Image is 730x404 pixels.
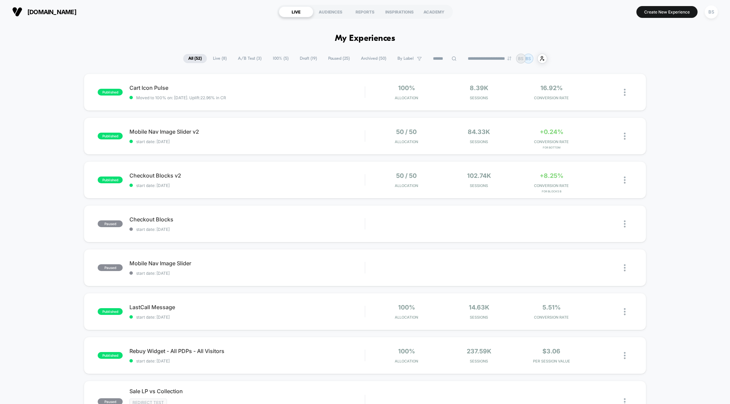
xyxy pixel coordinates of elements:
[517,146,586,149] span: for Bottom
[517,359,586,363] span: PER SESSION VALUE
[183,54,207,63] span: All ( 52 )
[398,84,415,91] span: 100%
[348,6,382,17] div: REPORTS
[540,128,563,135] span: +0.24%
[507,56,511,60] img: end
[444,359,513,363] span: Sessions
[624,133,626,140] img: close
[98,264,123,271] span: paused
[279,6,313,17] div: LIVE
[703,5,720,19] button: BS
[467,348,491,355] span: 237.59k
[129,128,365,135] span: Mobile Nav Image Slider v2
[129,348,365,354] span: Rebuy Widget - All PDPs - All Visitors
[98,177,123,183] span: published
[624,352,626,359] img: close
[517,190,586,193] span: for Blocks B
[98,133,123,139] span: published
[444,315,513,320] span: Sessions
[313,6,348,17] div: AUDIENCES
[469,304,489,311] span: 14.63k
[417,6,451,17] div: ACADEMY
[129,227,365,232] span: start date: [DATE]
[356,54,391,63] span: Archived ( 50 )
[335,34,395,44] h1: My Experiences
[395,315,418,320] span: Allocation
[233,54,267,63] span: A/B Test ( 3 )
[518,56,524,61] p: BS
[129,216,365,223] span: Checkout Blocks
[136,95,226,100] span: Moved to 100% on: [DATE] . Uplift: 22.96% in CR
[129,260,365,267] span: Mobile Nav Image Slider
[395,183,418,188] span: Allocation
[542,304,561,311] span: 5.51%
[705,5,718,19] div: BS
[540,84,563,91] span: 16.92%
[624,220,626,227] img: close
[636,6,698,18] button: Create New Experience
[395,96,418,100] span: Allocation
[444,96,513,100] span: Sessions
[98,308,123,315] span: published
[129,271,365,276] span: start date: [DATE]
[526,56,531,61] p: BS
[27,8,76,16] span: [DOMAIN_NAME]
[542,348,560,355] span: $3.06
[129,315,365,320] span: start date: [DATE]
[624,308,626,315] img: close
[323,54,355,63] span: Paused ( 25 )
[98,89,123,96] span: published
[396,128,417,135] span: 50 / 50
[98,352,123,359] span: published
[467,172,491,179] span: 102.74k
[129,172,365,179] span: Checkout Blocks v2
[444,183,513,188] span: Sessions
[517,139,586,144] span: CONVERSION RATE
[397,56,414,61] span: By Label
[624,264,626,271] img: close
[395,359,418,363] span: Allocation
[624,89,626,96] img: close
[295,54,322,63] span: Draft ( 19 )
[129,183,365,188] span: start date: [DATE]
[517,96,586,100] span: CONVERSION RATE
[12,7,22,17] img: Visually logo
[382,6,417,17] div: INSPIRATIONS
[10,6,78,17] button: [DOMAIN_NAME]
[444,139,513,144] span: Sessions
[470,84,488,91] span: 8.39k
[395,139,418,144] span: Allocation
[517,315,586,320] span: CONVERSION RATE
[268,54,294,63] span: 100% ( 5 )
[129,84,365,91] span: Cart Icon Pulse
[540,172,563,179] span: +8.25%
[624,177,626,184] img: close
[468,128,490,135] span: 84.33k
[98,220,123,227] span: paused
[517,183,586,188] span: CONVERSION RATE
[129,358,365,363] span: start date: [DATE]
[129,388,365,395] span: Sale LP vs Collection
[398,304,415,311] span: 100%
[398,348,415,355] span: 100%
[396,172,417,179] span: 50 / 50
[129,139,365,144] span: start date: [DATE]
[208,54,232,63] span: Live ( 8 )
[129,304,365,311] span: LastCall Message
